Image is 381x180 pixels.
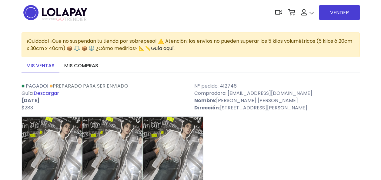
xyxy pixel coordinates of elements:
span: Pagado [26,82,47,89]
strong: Nombre: [194,97,216,104]
span: POWERED BY [42,18,56,21]
strong: Dirección: [194,104,220,111]
p: Compradora: [EMAIL_ADDRESS][DOMAIN_NAME] [194,90,360,97]
a: VENDER [319,5,360,20]
span: TRENDIER [42,17,87,22]
a: Preparado para ser enviado [50,82,128,89]
a: Mis compras [59,60,103,72]
span: ¡Cuidado! ¡Que no suspendan tu tienda por sobrepeso! ⚠️ Atención: los envíos no pueden superar lo... [27,38,352,52]
p: [PERSON_NAME] [PERSON_NAME] [194,97,360,104]
p: [DATE] [22,97,187,104]
span: GO [56,16,64,23]
div: | Guía: [18,82,191,112]
a: Mis ventas [22,60,59,72]
p: Nº pedido: 412746 [194,82,360,90]
p: [STREET_ADDRESS][PERSON_NAME] [194,104,360,112]
img: logo [22,3,89,22]
span: $283 [22,104,33,111]
a: Guía aquí. [151,45,175,52]
a: Descargar [34,90,59,97]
